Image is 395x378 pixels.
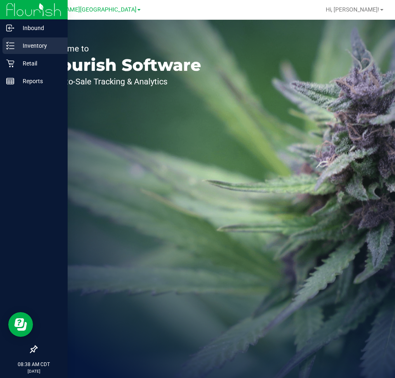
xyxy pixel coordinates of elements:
[6,59,14,68] inline-svg: Retail
[326,6,379,13] span: Hi, [PERSON_NAME]!
[6,42,14,50] inline-svg: Inventory
[14,41,64,51] p: Inventory
[6,24,14,32] inline-svg: Inbound
[28,6,136,13] span: Ft [PERSON_NAME][GEOGRAPHIC_DATA]
[8,312,33,337] iframe: Resource center
[6,77,14,85] inline-svg: Reports
[14,58,64,68] p: Retail
[4,368,64,374] p: [DATE]
[45,44,201,53] p: Welcome to
[4,361,64,368] p: 08:38 AM CDT
[45,77,201,86] p: Seed-to-Sale Tracking & Analytics
[14,23,64,33] p: Inbound
[45,57,201,73] p: Flourish Software
[14,76,64,86] p: Reports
